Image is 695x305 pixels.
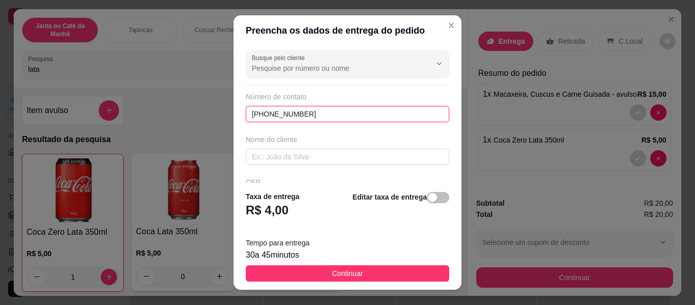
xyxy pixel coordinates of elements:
div: CEP [246,177,449,187]
input: Busque pelo cliente [252,63,415,73]
span: Tempo para entrega [246,239,309,247]
label: Busque pelo cliente [252,53,308,62]
strong: Editar taxa de entrega [353,193,427,201]
strong: Taxa de entrega [246,192,300,201]
button: Show suggestions [431,56,447,72]
button: Close [443,17,459,34]
button: Continuar [246,265,449,282]
div: Número de contato [246,92,449,102]
div: 30 a 45 minutos [246,249,449,261]
header: Preencha os dados de entrega do pedido [234,15,461,46]
input: Ex.: João da Silva [246,149,449,165]
span: Continuar [332,268,363,279]
div: Nome do cliente [246,134,449,145]
input: Ex.: (11) 9 8888-9999 [246,106,449,122]
h3: R$ 4,00 [246,202,288,218]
